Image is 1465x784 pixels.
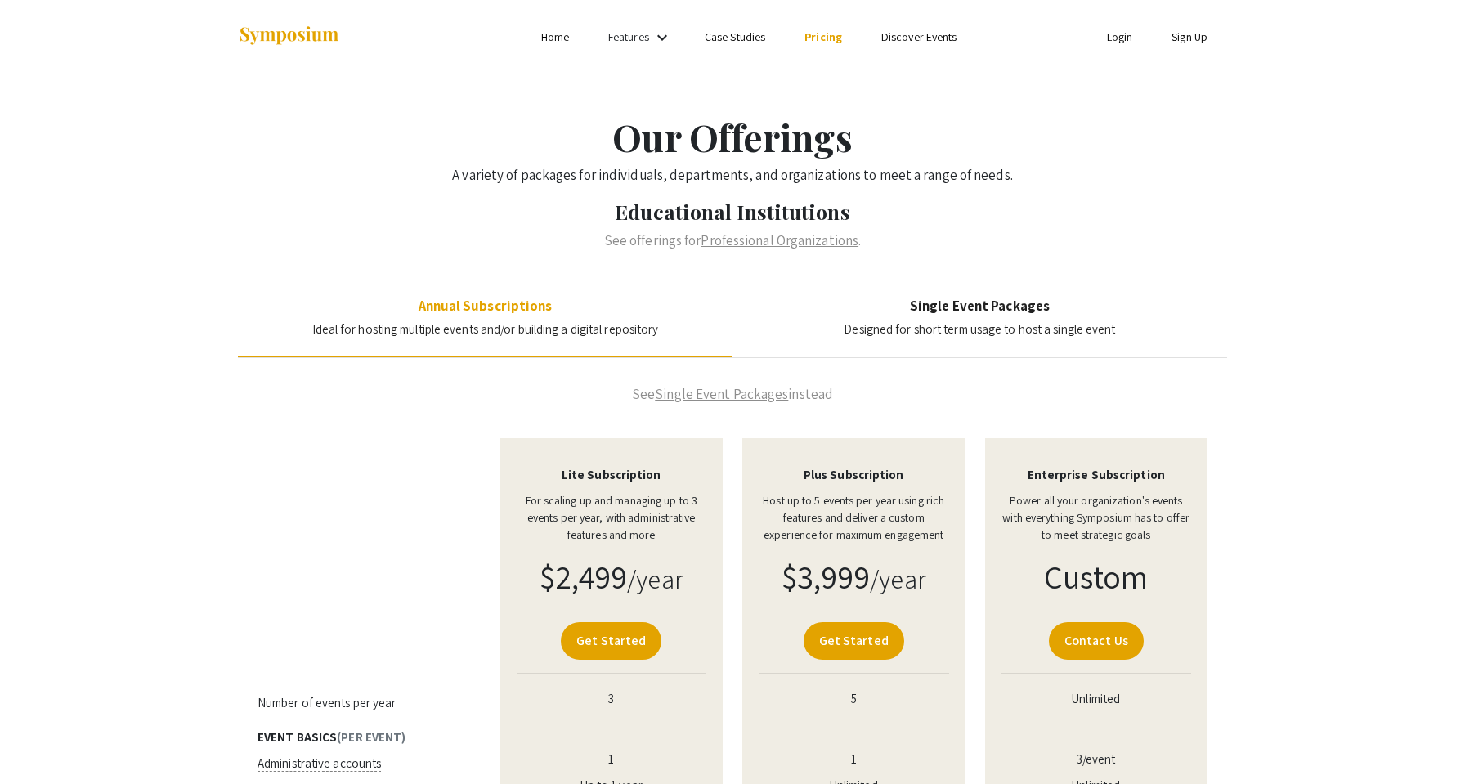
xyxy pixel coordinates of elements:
[975,746,1218,773] td: 3/event
[652,28,672,47] mat-icon: Expand Features list
[540,555,628,598] span: $2,499
[655,385,788,403] a: Single Event Packages
[705,29,765,44] a: Case Studies
[312,298,659,314] h4: Annual Subscriptions
[1107,29,1133,44] a: Login
[1049,622,1144,660] a: Contact Us
[782,555,871,598] span: $3,999
[541,29,569,44] a: Home
[491,746,733,773] td: 1
[732,687,975,713] td: 5
[975,687,1218,713] td: Unlimited
[12,710,69,772] iframe: Chat
[238,25,340,47] img: Symposium by ForagerOne
[258,755,381,772] span: Administrative accounts
[804,622,904,660] a: Get Started
[1172,29,1207,44] a: Sign Up
[844,298,1115,314] h4: Single Event Packages
[759,468,949,482] h4: Plus Subscription
[517,492,707,544] p: For scaling up and managing up to 3 events per year, with administrative features and more
[844,321,1115,337] span: Designed for short term usage to host a single event
[337,729,405,745] span: (Per event)
[701,231,858,249] a: Professional Organizations
[491,687,733,713] td: 3
[1001,492,1192,544] p: Power all your organization's events with everything Symposium has to offer to meet strategic goals
[238,384,1227,405] p: See instead
[604,231,861,249] span: See offerings for .
[759,492,949,544] p: Host up to 5 events per year using rich features and deliver a custom experience for maximum enga...
[312,321,659,337] span: Ideal for hosting multiple events and/or building a digital repository
[561,622,661,660] a: Get Started
[627,562,683,596] small: /year
[732,746,975,773] td: 1
[517,468,707,482] h4: Lite Subscription
[258,729,337,745] span: Event Basics
[870,562,926,596] small: /year
[608,29,649,44] a: Features
[248,687,491,713] td: Number of events per year
[1001,468,1192,482] h4: Enterprise Subscription
[1044,555,1149,598] span: Custom
[881,29,957,44] a: Discover Events
[804,29,842,44] a: Pricing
